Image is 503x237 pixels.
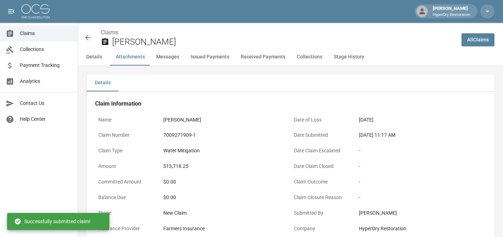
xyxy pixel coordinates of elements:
[20,46,72,53] span: Collections
[20,30,72,37] span: Claims
[4,4,18,18] button: open drawer
[163,147,200,154] div: Water Mitigation
[163,209,287,217] div: New Claim
[14,215,91,228] div: Successfully submitted claim!
[359,209,483,217] div: [PERSON_NAME]
[21,4,50,18] img: ocs-logo-white-transparent.png
[95,113,160,127] p: Name
[95,128,160,142] p: Claim Number
[291,113,356,127] p: Date of Loss
[20,115,72,123] span: Help Center
[95,100,486,107] h4: Claim Information
[359,178,483,186] div: -
[291,222,356,236] p: Company
[95,175,160,189] p: Committed Amount
[78,49,503,66] div: anchor tabs
[291,49,328,66] button: Collections
[359,194,483,201] div: -
[291,144,356,158] p: Date Claim Escalated
[359,116,373,124] div: [DATE]
[291,159,356,173] p: Date Claim Closed
[163,131,196,139] div: 7009271909-1
[163,194,287,201] div: $0.00
[163,163,188,170] div: $13,718.25
[95,191,160,204] p: Balance Due
[359,147,483,154] div: -
[163,225,205,232] div: Farmers Insurance
[95,159,160,173] p: Amount
[430,5,473,18] div: [PERSON_NAME]
[359,225,483,232] div: HyperDry Restoration
[110,49,151,66] button: Attachments
[151,49,185,66] button: Messages
[101,29,118,36] a: Claims
[461,33,494,46] a: AllClaims
[328,49,370,66] button: Stage History
[95,206,160,220] p: Stage
[291,128,356,142] p: Date Submitted
[20,62,72,69] span: Payment Tracking
[291,175,356,189] p: Claim Outcome
[112,37,456,47] h2: [PERSON_NAME]
[185,49,235,66] button: Issued Payments
[291,206,356,220] p: Submitted By
[359,131,483,139] div: [DATE] 11:17 AM
[20,100,72,107] span: Contact Us
[78,49,110,66] button: Details
[163,116,201,124] div: [PERSON_NAME]
[95,222,160,236] p: Insurance Provider
[291,191,356,204] p: Claim Closure Reason
[359,163,483,170] div: -
[87,74,494,91] div: details tabs
[20,78,72,85] span: Analytics
[101,28,456,37] nav: breadcrumb
[433,12,470,18] p: HyperDry Restoration
[163,178,287,186] div: $0.00
[235,49,291,66] button: Received Payments
[95,144,160,158] p: Claim Type
[87,74,119,91] button: Details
